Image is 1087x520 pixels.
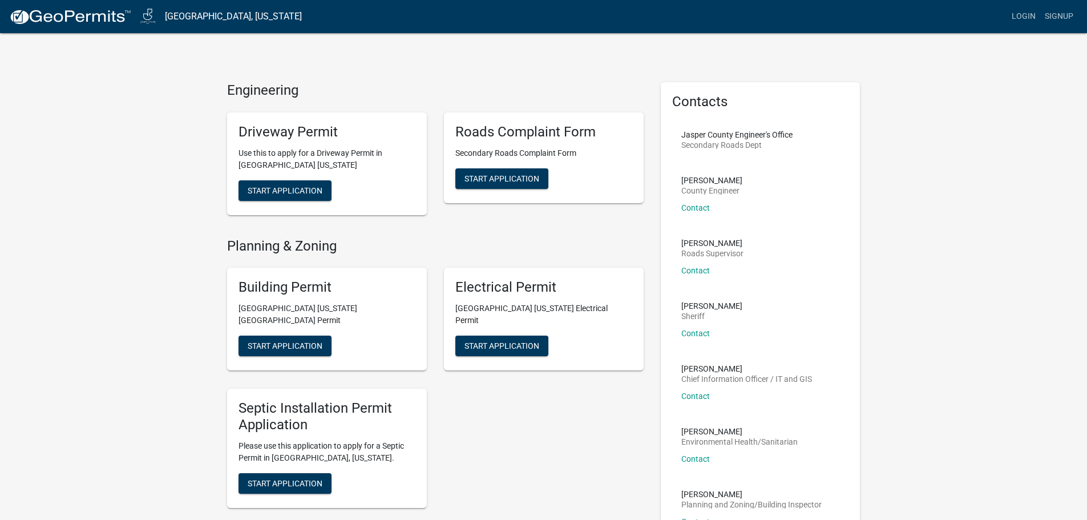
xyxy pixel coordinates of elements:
[681,501,822,509] p: Planning and Zoning/Building Inspector
[239,440,415,464] p: Please use this application to apply for a Septic Permit in [GEOGRAPHIC_DATA], [US_STATE].
[1040,6,1078,27] a: Signup
[248,186,322,195] span: Start Application
[455,124,632,140] h5: Roads Complaint Form
[455,168,548,189] button: Start Application
[681,392,710,401] a: Contact
[248,478,322,487] span: Start Application
[681,266,710,275] a: Contact
[464,341,539,350] span: Start Application
[455,279,632,296] h5: Electrical Permit
[681,141,793,149] p: Secondary Roads Dept
[227,82,644,99] h4: Engineering
[227,238,644,255] h4: Planning & Zoning
[239,303,415,326] p: [GEOGRAPHIC_DATA] [US_STATE][GEOGRAPHIC_DATA] Permit
[1007,6,1040,27] a: Login
[239,124,415,140] h5: Driveway Permit
[455,303,632,326] p: [GEOGRAPHIC_DATA] [US_STATE] Electrical Permit
[464,174,539,183] span: Start Application
[681,329,710,338] a: Contact
[681,365,812,373] p: [PERSON_NAME]
[681,490,822,498] p: [PERSON_NAME]
[239,147,415,171] p: Use this to apply for a Driveway Permit in [GEOGRAPHIC_DATA] [US_STATE]
[239,336,332,356] button: Start Application
[681,249,743,257] p: Roads Supervisor
[681,438,798,446] p: Environmental Health/Sanitarian
[672,94,849,110] h5: Contacts
[681,131,793,139] p: Jasper County Engineer's Office
[681,375,812,383] p: Chief Information Officer / IT and GIS
[239,180,332,201] button: Start Application
[455,147,632,159] p: Secondary Roads Complaint Form
[239,400,415,433] h5: Septic Installation Permit Application
[239,473,332,494] button: Start Application
[681,203,710,212] a: Contact
[455,336,548,356] button: Start Application
[681,176,742,184] p: [PERSON_NAME]
[681,428,798,436] p: [PERSON_NAME]
[681,302,742,310] p: [PERSON_NAME]
[248,341,322,350] span: Start Application
[239,279,415,296] h5: Building Permit
[681,454,710,463] a: Contact
[681,312,742,320] p: Sheriff
[681,187,742,195] p: County Engineer
[140,9,156,24] img: Jasper County, Iowa
[681,239,743,247] p: [PERSON_NAME]
[165,7,302,26] a: [GEOGRAPHIC_DATA], [US_STATE]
